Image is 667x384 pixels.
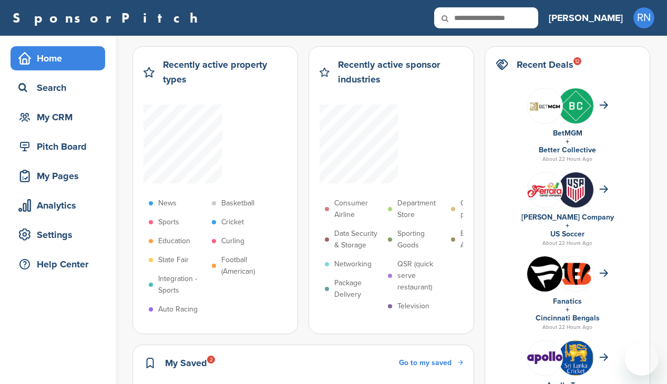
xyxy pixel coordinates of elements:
p: Networking [334,258,372,270]
h2: Recent Deals [517,57,573,72]
img: Okcnagxi 400x400 [527,256,562,292]
p: Basketball [221,198,254,209]
div: About 22 Hours Ago [496,154,639,164]
p: Education [158,235,190,247]
img: whvs id 400x400 [558,172,593,207]
p: News [158,198,177,209]
img: Data?1415808195 [558,261,593,286]
div: About 22 Hours Ago [496,238,639,248]
img: Open uri20141112 64162 1b628ae?1415808232 [558,340,593,376]
p: Integration - Sports [158,273,207,296]
span: Go to my saved [399,358,451,367]
img: Data [527,351,562,364]
p: Auto Racing [158,304,198,315]
h2: Recently active sponsor industries [338,57,463,87]
a: [PERSON_NAME] [549,6,623,29]
a: Fanatics [553,297,582,306]
p: Cricket [221,216,244,228]
a: Home [11,46,105,70]
a: My CRM [11,105,105,129]
a: My Pages [11,164,105,188]
a: SponsorPitch [13,11,204,25]
p: Television [397,300,429,312]
a: Better Collective [539,146,596,154]
p: QSR (quick serve restaurant) [397,258,446,293]
a: Search [11,76,105,100]
p: Department Store [397,198,446,221]
a: [PERSON_NAME] Company [521,213,614,222]
p: Cleaning products [460,198,509,221]
p: Bathroom Appliances [460,228,509,251]
div: My Pages [16,167,105,185]
h2: My Saved [165,356,207,370]
p: Sports [158,216,179,228]
h2: Recently active property types [163,57,287,87]
p: Football (American) [221,254,270,277]
img: Screen shot 2020 11 05 at 10.46.00 am [527,97,562,115]
iframe: Button to launch messaging window [625,342,659,376]
a: BetMGM [553,129,582,138]
div: My CRM [16,108,105,127]
a: Settings [11,223,105,247]
div: Home [16,49,105,68]
p: Data Security & Storage [334,228,383,251]
span: RN [633,7,654,28]
div: Pitch Board [16,137,105,156]
a: US Soccer [550,230,584,238]
img: Ferrara candy logo [527,182,562,198]
div: About 22 Hours Ago [496,323,639,332]
div: Settings [16,225,105,244]
a: Analytics [11,193,105,217]
div: 2 [207,356,215,364]
a: Pitch Board [11,134,105,159]
a: + [566,137,569,146]
p: Sporting Goods [397,228,446,251]
a: Help Center [11,252,105,276]
a: + [566,305,569,314]
p: Package Delivery [334,277,383,300]
a: Cincinnati Bengals [536,314,600,323]
div: 12 [573,57,581,65]
a: Go to my saved [399,357,463,369]
div: Help Center [16,255,105,274]
div: Search [16,78,105,97]
p: Consumer Airline [334,198,383,221]
p: Curling [221,235,244,247]
a: + [566,221,569,230]
div: Analytics [16,196,105,215]
img: Inc kuuz 400x400 [558,88,593,123]
p: State Fair [158,254,189,266]
h3: [PERSON_NAME] [549,11,623,25]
